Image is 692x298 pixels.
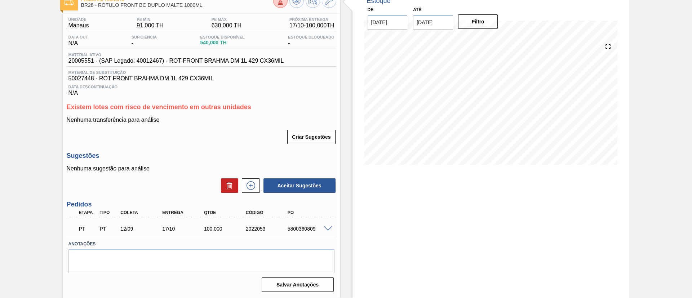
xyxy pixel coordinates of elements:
[77,221,99,237] div: Pedido em Trânsito
[238,178,260,193] div: Nova sugestão
[458,14,498,29] button: Filtro
[212,22,241,29] span: 630,000 TH
[77,210,99,215] div: Etapa
[200,35,245,39] span: Estoque Disponível
[67,82,336,96] div: N/A
[137,17,163,22] span: PE MIN
[202,210,249,215] div: Qtde
[160,226,207,232] div: 17/10/2025
[98,226,119,232] div: Pedido de Transferência
[244,226,291,232] div: 2022053
[244,210,291,215] div: Código
[288,129,336,145] div: Criar Sugestões
[262,277,334,292] button: Salvar Anotações
[81,3,273,8] span: BR28 - RÓTULO FRONT BC DUPLO MALTE 1000ML
[286,35,336,46] div: -
[217,178,238,193] div: Excluir Sugestões
[260,178,336,194] div: Aceitar Sugestões
[288,35,334,39] span: Estoque Bloqueado
[202,226,249,232] div: 100,000
[368,15,408,30] input: dd/mm/yyyy
[68,58,284,64] span: 20005551 - (SAP Legado: 40012467) - ROT FRONT BRAHMA DM 1L 429 CX36MIL
[68,22,89,29] span: Manaus
[67,165,336,172] p: Nenhuma sugestão para análise
[67,103,251,111] span: Existem lotes com risco de vencimento em outras unidades
[119,210,165,215] div: Coleta
[79,226,97,232] p: PT
[200,40,245,45] span: 540,000 TH
[212,17,241,22] span: PE MAX
[68,53,284,57] span: Material ativo
[67,152,336,160] h3: Sugestões
[68,70,334,75] span: Material de Substituição
[98,210,119,215] div: Tipo
[119,226,165,232] div: 12/09/2025
[413,15,453,30] input: dd/mm/yyyy
[132,35,157,39] span: Suficiência
[263,178,336,193] button: Aceitar Sugestões
[289,17,334,22] span: Próxima Entrega
[68,75,334,82] span: 50027448 - ROT FRONT BRAHMA DM 1L 429 CX36MIL
[68,35,88,39] span: Data out
[67,35,90,46] div: N/A
[286,226,333,232] div: 5800360809
[286,210,333,215] div: PO
[68,85,334,89] span: Data Descontinuação
[413,7,421,12] label: Até
[368,7,374,12] label: De
[130,35,159,46] div: -
[68,239,334,249] label: Anotações
[287,130,335,144] button: Criar Sugestões
[67,117,336,123] p: Nenhuma transferência para análise
[289,22,334,29] span: 17/10 - 100,000 TH
[68,17,89,22] span: Unidade
[67,201,336,208] h3: Pedidos
[137,22,163,29] span: 91,000 TH
[160,210,207,215] div: Entrega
